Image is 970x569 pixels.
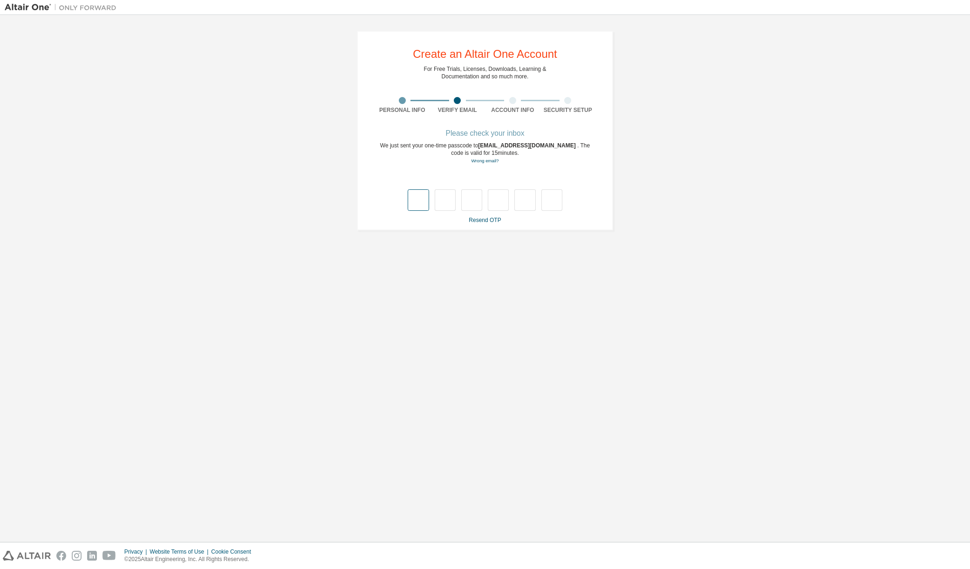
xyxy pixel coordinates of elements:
a: Go back to the registration form [471,158,499,163]
img: linkedin.svg [87,551,97,561]
div: Privacy [124,548,150,555]
p: © 2025 Altair Engineering, Inc. All Rights Reserved. [124,555,257,563]
div: Create an Altair One Account [413,49,557,60]
div: Personal Info [375,106,430,114]
a: Resend OTP [469,217,501,223]
div: Website Terms of Use [150,548,211,555]
div: We just sent your one-time passcode to . The code is valid for 15 minutes. [375,142,595,165]
img: facebook.svg [56,551,66,561]
img: Altair One [5,3,121,12]
div: Cookie Consent [211,548,256,555]
div: Please check your inbox [375,131,595,136]
img: instagram.svg [72,551,82,561]
div: For Free Trials, Licenses, Downloads, Learning & Documentation and so much more. [424,65,546,80]
div: Account Info [485,106,540,114]
img: youtube.svg [102,551,116,561]
img: altair_logo.svg [3,551,51,561]
div: Security Setup [540,106,596,114]
div: Verify Email [430,106,485,114]
span: [EMAIL_ADDRESS][DOMAIN_NAME] [478,142,577,149]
